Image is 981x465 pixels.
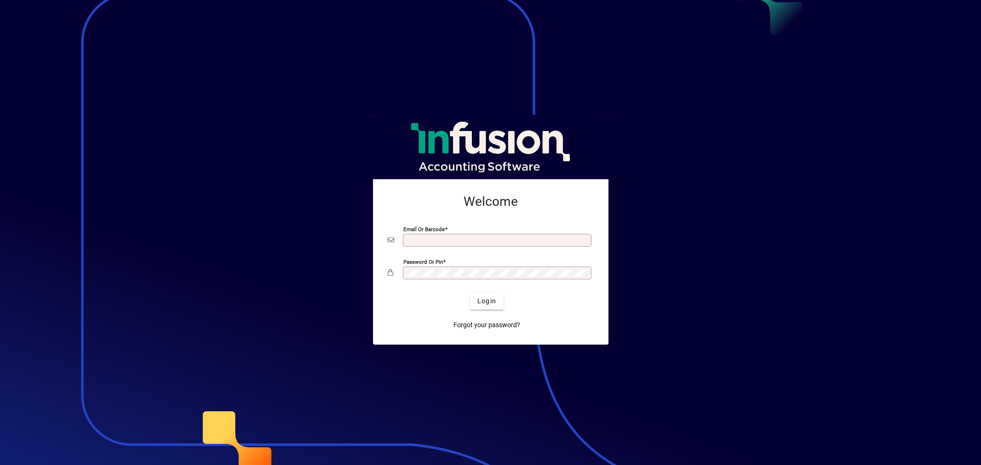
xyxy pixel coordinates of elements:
[453,320,520,330] span: Forgot your password?
[450,317,524,334] a: Forgot your password?
[477,296,496,306] span: Login
[388,194,594,210] h2: Welcome
[403,258,443,265] mat-label: Password or Pin
[470,293,504,310] button: Login
[403,226,445,232] mat-label: Email or Barcode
